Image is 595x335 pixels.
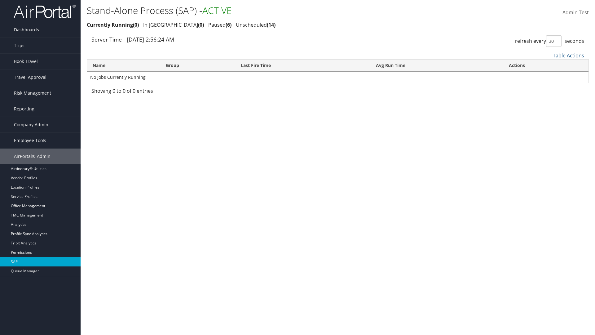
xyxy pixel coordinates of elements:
[14,4,76,19] img: airportal-logo.png
[91,87,208,98] div: Showing 0 to 0 of 0 entries
[143,21,204,28] a: In [GEOGRAPHIC_DATA]0
[87,60,160,72] th: Name: activate to sort column ascending
[202,4,232,17] span: ACTIVE
[370,60,503,72] th: Avg Run Time: activate to sort column ascending
[565,38,584,44] span: seconds
[87,4,421,17] h1: Stand-Alone Process (SAP) -
[14,22,39,38] span: Dashboards
[515,38,546,44] span: refresh every
[14,38,24,53] span: Trips
[14,117,48,132] span: Company Admin
[14,101,34,117] span: Reporting
[87,21,139,28] a: Currently Running0
[133,21,139,28] span: 0
[160,60,235,72] th: Group: activate to sort column ascending
[562,9,589,16] span: Admin Test
[14,149,51,164] span: AirPortal® Admin
[235,60,370,72] th: Last Fire Time: activate to sort column ascending
[14,85,51,101] span: Risk Management
[14,54,38,69] span: Book Travel
[91,35,333,43] div: Server Time - [DATE] 2:56:24 AM
[87,72,588,83] td: No Jobs Currently Running
[226,21,231,28] span: 6
[267,21,275,28] span: 14
[198,21,204,28] span: 0
[14,69,46,85] span: Travel Approval
[208,21,231,28] a: Paused6
[553,52,584,59] a: Table Actions
[236,21,275,28] a: Unscheduled14
[503,60,588,72] th: Actions
[14,133,46,148] span: Employee Tools
[562,3,589,22] a: Admin Test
